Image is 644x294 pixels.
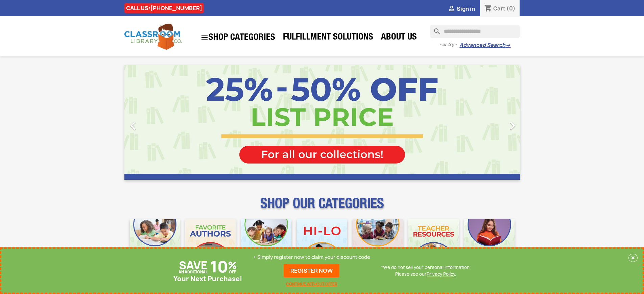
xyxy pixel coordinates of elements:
i: shopping_cart [484,5,492,13]
i: search [430,25,438,33]
a: Next [460,65,520,180]
img: CLC_Favorite_Authors_Mobile.jpg [185,219,236,269]
div: CALL US: [124,3,204,13]
ul: Carousel container [124,65,520,180]
a: Previous [124,65,184,180]
span: Sign in [457,5,475,13]
img: CLC_HiLo_Mobile.jpg [297,219,347,269]
input: Search [430,25,520,38]
p: SHOP OUR CATEGORIES [124,201,520,214]
a: Advanced Search→ [459,42,510,49]
img: Classroom Library Company [124,24,182,50]
i:  [504,117,521,134]
a: SHOP CATEGORIES [197,30,279,45]
span: Cart [493,5,505,12]
img: CLC_Bulk_Mobile.jpg [130,219,180,269]
img: CLC_Dyslexia_Mobile.jpg [464,219,515,269]
a: [PHONE_NUMBER] [150,4,202,12]
span: (0) [506,5,516,12]
img: CLC_Fiction_Nonfiction_Mobile.jpg [353,219,403,269]
a:  Sign in [448,5,475,13]
img: CLC_Phonics_And_Decodables_Mobile.jpg [241,219,291,269]
a: About Us [378,31,420,45]
i:  [125,117,142,134]
a: Fulfillment Solutions [280,31,377,45]
i:  [200,33,209,42]
img: CLC_Teacher_Resources_Mobile.jpg [408,219,459,269]
span: - or try - [439,41,459,48]
span: → [505,42,510,49]
i:  [448,5,456,13]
